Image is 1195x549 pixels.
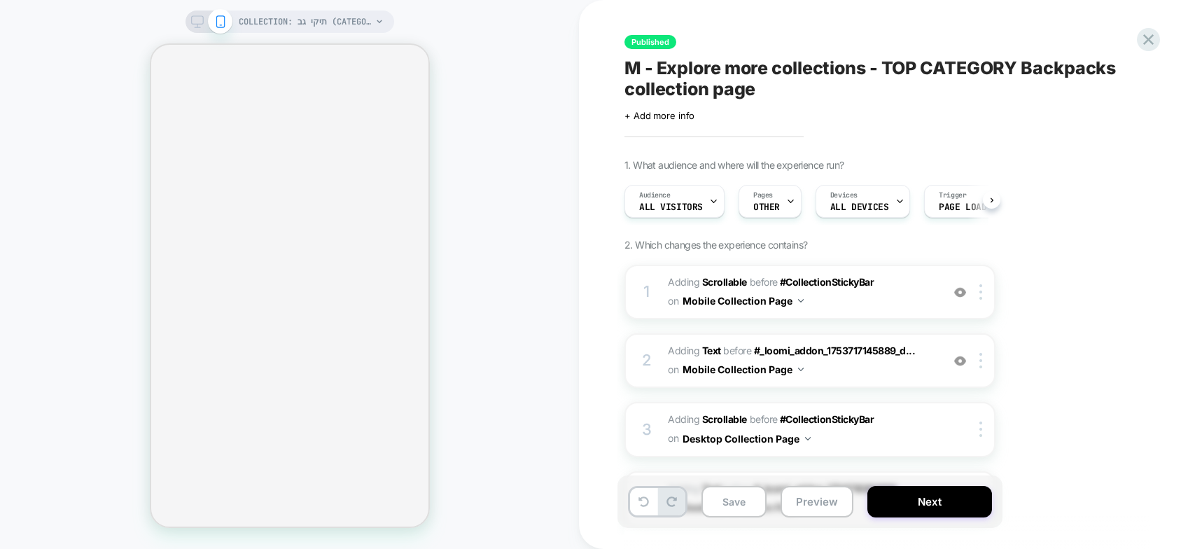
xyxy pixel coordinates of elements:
span: COLLECTION: תיקי גב (Category) [239,11,372,33]
span: OTHER [753,202,780,212]
img: close [979,353,982,368]
div: 3 [640,416,654,444]
div: 2 [640,347,654,375]
img: crossed eye [954,355,966,367]
span: on [668,292,678,310]
button: Preview [781,486,853,517]
span: BEFORE [723,345,751,356]
span: Adding [668,276,747,288]
span: + Add more info [624,110,694,121]
span: Audience [639,190,671,200]
span: Page Load [939,202,986,212]
img: down arrow [805,437,811,440]
span: Adding [668,413,747,425]
img: close [979,422,982,437]
span: ALL DEVICES [830,202,888,212]
button: Next [867,486,992,517]
button: Desktop Collection Page [683,429,811,449]
span: BEFORE [750,276,778,288]
span: M - Explore more collections - TOP CATEGORY Backpacks collection page [624,57,1135,99]
span: 2. Which changes the experience contains? [624,239,807,251]
b: Scrollable [702,413,747,425]
img: close [979,284,982,300]
button: Mobile Collection Page [683,291,804,311]
span: Devices [830,190,858,200]
span: on [668,361,678,378]
span: All Visitors [639,202,703,212]
img: crossed eye [954,286,966,298]
span: Published [624,35,676,49]
span: BEFORE [750,413,778,425]
span: Adding [668,345,721,356]
span: #CollectionStickyBar [780,276,874,288]
span: Pages [753,190,773,200]
button: Mobile Collection Page [683,359,804,380]
span: on [668,429,678,447]
span: 1. What audience and where will the experience run? [624,159,844,171]
b: Scrollable [702,276,747,288]
span: #CollectionStickyBar [780,413,874,425]
div: 1 [640,278,654,306]
span: #_loomi_addon_1753717145889_d... [754,345,916,356]
img: down arrow [798,299,804,303]
b: Text [702,345,721,356]
button: Save [701,486,767,517]
span: Trigger [939,190,966,200]
img: down arrow [798,368,804,371]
